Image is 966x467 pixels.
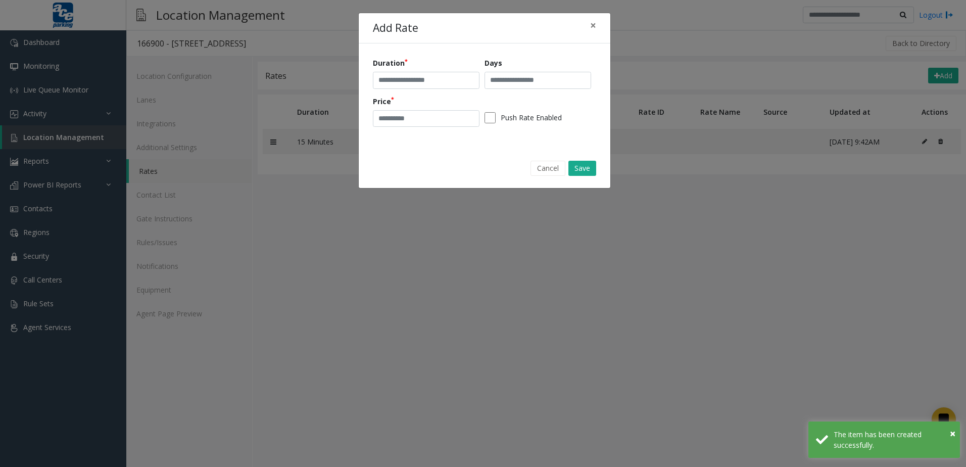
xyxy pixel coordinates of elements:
label: Duration [373,58,408,68]
div: The item has been created successfully. [834,429,952,450]
span: × [950,427,955,440]
label: Days [485,58,502,68]
label: Price [373,96,394,107]
button: Cancel [530,161,565,176]
button: Close [950,426,955,441]
span: × [590,18,596,32]
button: Save [568,161,596,176]
h4: Add Rate [373,20,418,36]
button: Close [583,13,603,38]
label: Push Rate Enabled [501,112,562,123]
